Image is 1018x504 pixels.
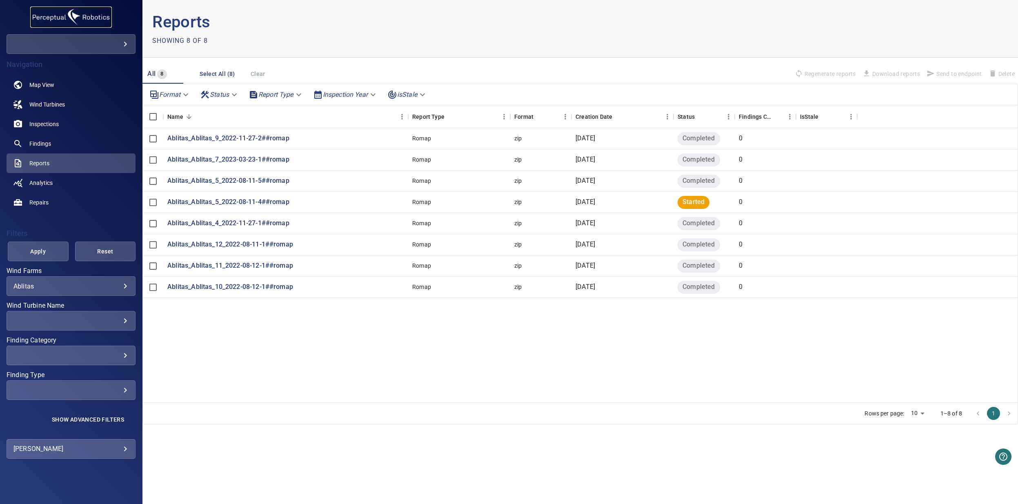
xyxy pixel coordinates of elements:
div: Findings Count [739,105,772,128]
div: zip [514,198,522,206]
span: Completed [678,282,720,292]
p: Ablitas_Ablitas_11_2022-08-12-1##romap [167,261,293,271]
div: Romap [412,134,431,142]
button: Select All (8) [196,67,238,82]
p: [DATE] [576,155,595,164]
div: Romap [412,283,431,291]
div: Name [167,105,183,128]
button: Sort [772,111,784,122]
span: Findings [29,140,51,148]
button: Sort [445,111,456,122]
div: Findings in the reports are outdated due to being updated or removed. IsStale reports do not repr... [800,105,818,128]
button: Sort [818,111,830,122]
span: Reports [29,159,49,167]
span: Show Advanced Filters [52,416,124,423]
p: 0 [739,219,742,228]
h4: Navigation [7,60,136,69]
button: Menu [784,111,796,123]
div: Status [197,87,242,102]
a: reports active [7,153,136,173]
span: Map View [29,81,54,89]
div: zip [514,283,522,291]
nav: pagination navigation [970,407,1017,420]
label: Wind Farms [7,268,136,274]
p: 0 [739,198,742,207]
div: 10 [908,407,927,419]
p: Ablitas_Ablitas_9_2022-11-27-2##romap [167,134,289,143]
a: windturbines noActive [7,95,136,114]
p: 0 [739,176,742,186]
span: Completed [678,176,720,186]
a: Ablitas_Ablitas_10_2022-08-12-1##romap [167,282,293,292]
p: [DATE] [576,134,595,143]
div: Romap [412,177,431,185]
span: Completed [678,240,720,249]
p: Ablitas_Ablitas_12_2022-08-11-1##romap [167,240,293,249]
button: Sort [695,111,706,122]
button: Apply [8,242,69,261]
span: 8 [157,69,167,79]
a: Ablitas_Ablitas_5_2022-08-11-5##romap [167,176,289,186]
p: Rows per page: [865,409,904,417]
em: Format [159,91,180,98]
div: Finding Type [7,380,136,400]
div: Wind Turbine Name [7,311,136,331]
div: Ablitas [13,282,129,290]
p: 0 [739,134,742,143]
div: isStale [384,87,430,102]
div: Format [146,87,193,102]
span: Inspections [29,120,59,128]
div: Wind Farms [7,276,136,296]
div: zip [514,240,522,249]
span: Completed [678,155,720,164]
button: Menu [661,111,673,123]
div: Romap [412,155,431,164]
p: 1–8 of 8 [940,409,962,417]
a: findings noActive [7,134,136,153]
h4: Filters [7,229,136,238]
div: Romap [412,262,431,270]
button: Menu [559,111,571,123]
em: Report Type [258,91,293,98]
div: zip [514,134,522,142]
div: Report Type [245,87,307,102]
button: Sort [183,111,195,122]
button: Menu [722,111,735,123]
div: Report Type [408,105,510,128]
p: 0 [739,282,742,292]
span: Started [678,198,709,207]
p: [DATE] [576,219,595,228]
p: Ablitas_Ablitas_5_2022-08-11-4##romap [167,198,289,207]
p: Ablitas_Ablitas_4_2022-11-27-1##romap [167,219,289,228]
p: [DATE] [576,176,595,186]
a: inspections noActive [7,114,136,134]
div: galventus [7,34,136,54]
label: Finding Category [7,337,136,344]
div: Findings Count [735,105,796,128]
p: [DATE] [576,240,595,249]
button: Menu [396,111,408,123]
span: Completed [678,219,720,228]
div: Name [163,105,408,128]
span: Analytics [29,179,53,187]
em: isStale [397,91,417,98]
img: galventus-logo [30,7,112,28]
label: Wind Turbine Name [7,302,136,309]
p: 0 [739,240,742,249]
em: Inspection Year [323,91,368,98]
a: Ablitas_Ablitas_7_2023-03-23-1##romap [167,155,289,164]
span: Apply [18,246,58,257]
div: Romap [412,198,431,206]
button: Menu [498,111,510,123]
div: Creation Date [576,105,612,128]
button: Reset [75,242,136,261]
div: zip [514,262,522,270]
div: Status [673,105,735,128]
div: Format [510,105,571,128]
span: All [147,70,156,78]
div: Format [514,105,533,128]
p: [DATE] [576,261,595,271]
